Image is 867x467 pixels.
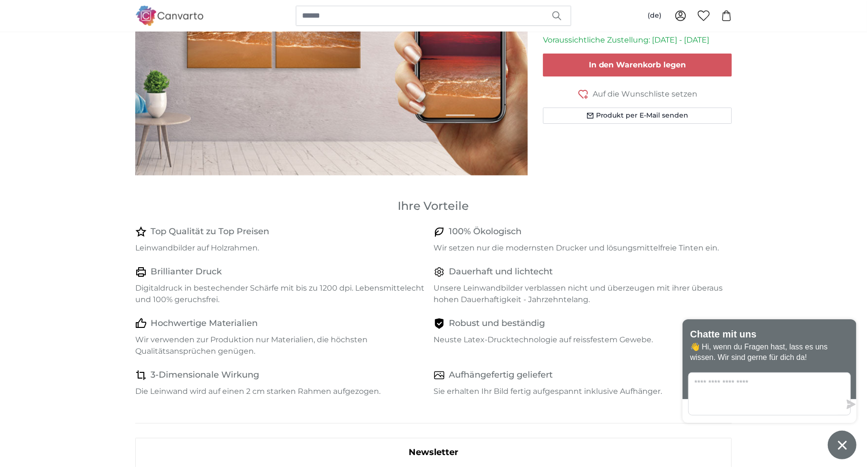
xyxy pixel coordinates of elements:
h4: Dauerhaft und lichtecht [449,265,553,279]
h4: Brillianter Druck [151,265,222,279]
p: Die Leinwand wird auf einen 2 cm starken Rahmen aufgezogen. [135,386,426,397]
h4: Top Qualität zu Top Preisen [151,225,269,239]
span: Auf die Wunschliste setzen [593,88,697,100]
p: Neuste Latex-Drucktechnologie auf reissfestem Gewebe. [433,334,724,346]
span: In den Warenkorb legen [589,60,686,69]
button: Produkt per E-Mail senden [543,108,732,124]
p: Sie erhalten Ihr Bild fertig aufgespannt inklusive Aufhänger. [433,386,724,397]
h4: 100% Ökologisch [449,225,521,239]
button: Auf die Wunschliste setzen [543,88,732,100]
p: Wir setzen nur die modernsten Drucker und lösungsmittelfreie Tinten ein. [433,242,724,254]
p: Unsere Leinwandbilder verblassen nicht und überzeugen mit ihrer überaus hohen Dauerhaftigkeit - J... [433,282,724,305]
p: Digitaldruck in bestechender Schärfe mit bis zu 1200 dpi. Lebensmittelecht und 100% geruchsfrei. [135,282,426,305]
p: Wir verwenden zur Produktion nur Materialien, die höchsten Qualitätsansprüchen genügen. [135,334,426,357]
h3: Newsletter [143,446,724,459]
button: (de) [640,7,669,24]
h3: Ihre Vorteile [135,198,732,214]
h4: Robust und beständig [449,317,545,330]
p: Leinwandbilder auf Holzrahmen. [135,242,426,254]
h4: 3-Dimensionale Wirkung [151,369,259,382]
button: In den Warenkorb legen [543,54,732,76]
h4: Aufhängefertig geliefert [449,369,553,382]
h4: Hochwertige Materialien [151,317,258,330]
p: Voraussichtliche Zustellung: [DATE] - [DATE] [543,34,732,46]
img: Canvarto [135,6,204,25]
inbox-online-store-chat: Onlineshop-Chat von Shopify [680,319,859,459]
